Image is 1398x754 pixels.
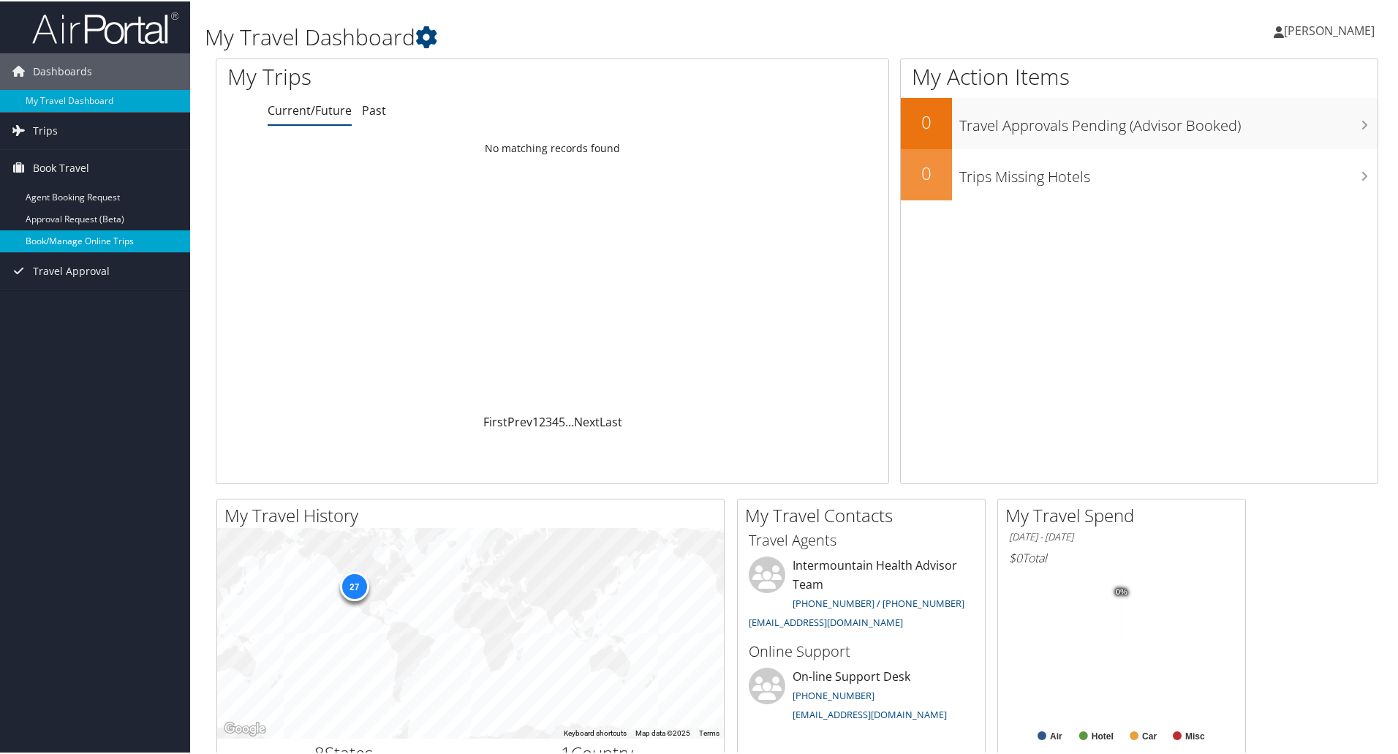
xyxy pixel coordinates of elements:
[793,687,874,701] a: [PHONE_NUMBER]
[901,60,1378,91] h1: My Action Items
[1284,21,1375,37] span: [PERSON_NAME]
[33,111,58,148] span: Trips
[339,570,369,600] div: 27
[559,412,565,429] a: 5
[1116,587,1127,595] tspan: 0%
[564,727,627,737] button: Keyboard shortcuts
[600,412,622,429] a: Last
[221,718,269,737] img: Google
[268,101,352,117] a: Current/Future
[565,412,574,429] span: …
[1050,730,1062,740] text: Air
[901,108,952,133] h2: 0
[574,412,600,429] a: Next
[483,412,507,429] a: First
[749,640,974,660] h3: Online Support
[224,502,724,527] h2: My Travel History
[545,412,552,429] a: 3
[227,60,597,91] h1: My Trips
[793,595,964,608] a: [PHONE_NUMBER] / [PHONE_NUMBER]
[1005,502,1245,527] h2: My Travel Spend
[901,148,1378,199] a: 0Trips Missing Hotels
[1009,548,1234,565] h6: Total
[901,159,952,184] h2: 0
[205,20,994,51] h1: My Travel Dashboard
[901,97,1378,148] a: 0Travel Approvals Pending (Advisor Booked)
[699,728,719,736] a: Terms (opens in new tab)
[532,412,539,429] a: 1
[1142,730,1157,740] text: Car
[749,529,974,549] h3: Travel Agents
[1009,529,1234,543] h6: [DATE] - [DATE]
[741,666,981,726] li: On-line Support Desk
[539,412,545,429] a: 2
[741,555,981,633] li: Intermountain Health Advisor Team
[32,10,178,44] img: airportal-logo.png
[507,412,532,429] a: Prev
[216,134,888,160] td: No matching records found
[221,718,269,737] a: Open this area in Google Maps (opens a new window)
[793,706,947,720] a: [EMAIL_ADDRESS][DOMAIN_NAME]
[33,252,110,288] span: Travel Approval
[33,52,92,88] span: Dashboards
[33,148,89,185] span: Book Travel
[1185,730,1205,740] text: Misc
[749,614,903,627] a: [EMAIL_ADDRESS][DOMAIN_NAME]
[1092,730,1114,740] text: Hotel
[635,728,690,736] span: Map data ©2025
[552,412,559,429] a: 4
[362,101,386,117] a: Past
[1274,7,1389,51] a: [PERSON_NAME]
[959,107,1378,135] h3: Travel Approvals Pending (Advisor Booked)
[1009,548,1022,565] span: $0
[959,158,1378,186] h3: Trips Missing Hotels
[745,502,985,527] h2: My Travel Contacts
